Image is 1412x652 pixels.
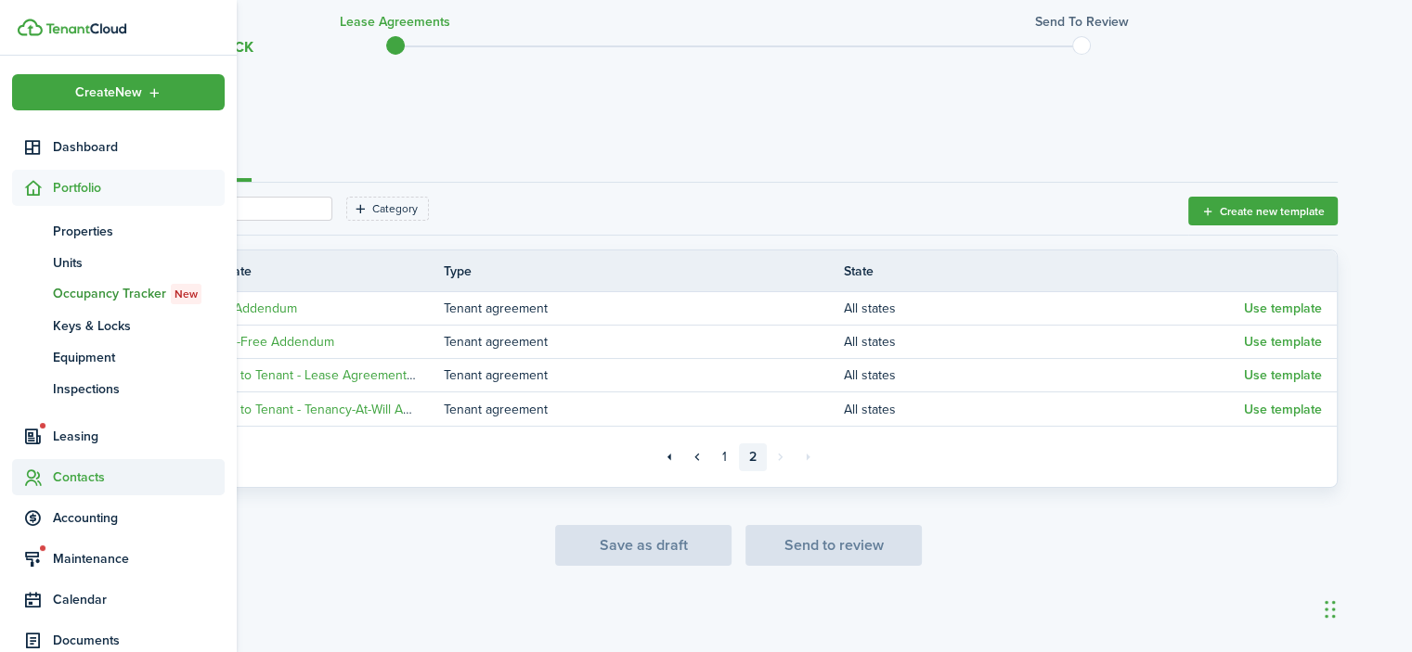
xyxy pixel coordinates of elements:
[175,286,198,302] span: New
[198,332,334,352] a: Smoke-Free Addendum
[1035,12,1129,32] h3: Send to review
[12,310,225,341] a: Keys & Locks
[53,316,225,336] span: Keys & Locks
[12,247,225,278] a: Units
[53,178,225,198] span: Portfolio
[1244,301,1322,316] button: Use template
[739,443,767,471] a: 2
[53,631,225,650] span: Documents
[1188,197,1338,225] button: Create new template
[346,197,429,221] filter-tag: Open filter
[53,427,225,446] span: Leasing
[444,262,844,281] th: Type
[1319,563,1412,652] iframe: Chat Widget
[53,348,225,367] span: Equipment
[53,508,225,528] span: Accounting
[12,278,225,310] a: Occupancy TrackerNew
[162,199,326,217] input: Search here...
[12,74,225,110] button: Open menu
[844,397,1244,422] td: All states
[683,443,711,471] a: Previous
[53,549,225,569] span: Maintenance
[12,373,225,404] a: Inspections
[444,296,844,321] td: Tenant agreement
[45,23,126,34] img: TenantCloud
[198,365,599,385] a: Owner to Tenant - Lease Agreement Template w/ Pet Addendum 2019
[53,590,225,609] span: Calendar
[53,379,225,399] span: Inspections
[1325,582,1336,637] div: Drag
[444,363,844,388] td: Tenant agreement
[844,363,1244,388] td: All states
[184,262,444,281] th: Template
[795,443,823,471] a: Last
[444,329,844,354] td: Tenant agreement
[75,86,142,99] span: Create New
[1244,403,1322,417] button: Use template
[340,12,450,32] h3: Lease Agreements
[53,137,225,157] span: Dashboard
[53,222,225,241] span: Properties
[198,299,297,318] a: Rules Addendum
[655,443,683,471] a: First
[12,215,225,247] a: Properties
[844,296,1244,321] td: All states
[12,341,225,373] a: Equipment
[372,200,418,217] filter-tag-label: Category
[1244,368,1322,383] button: Use template
[844,329,1244,354] td: All states
[198,400,651,419] a: Owner to Tenant - Tenancy-At-Will Agreement Template w/ Pet Addendum 2019
[53,284,225,304] span: Occupancy Tracker
[53,467,225,487] span: Contacts
[53,253,225,273] span: Units
[1244,335,1322,350] button: Use template
[767,443,795,471] a: Next
[844,262,1244,281] th: State
[444,397,844,422] td: Tenant agreement
[711,443,739,471] a: 1
[12,129,225,165] a: Dashboard
[18,19,43,36] img: TenantCloud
